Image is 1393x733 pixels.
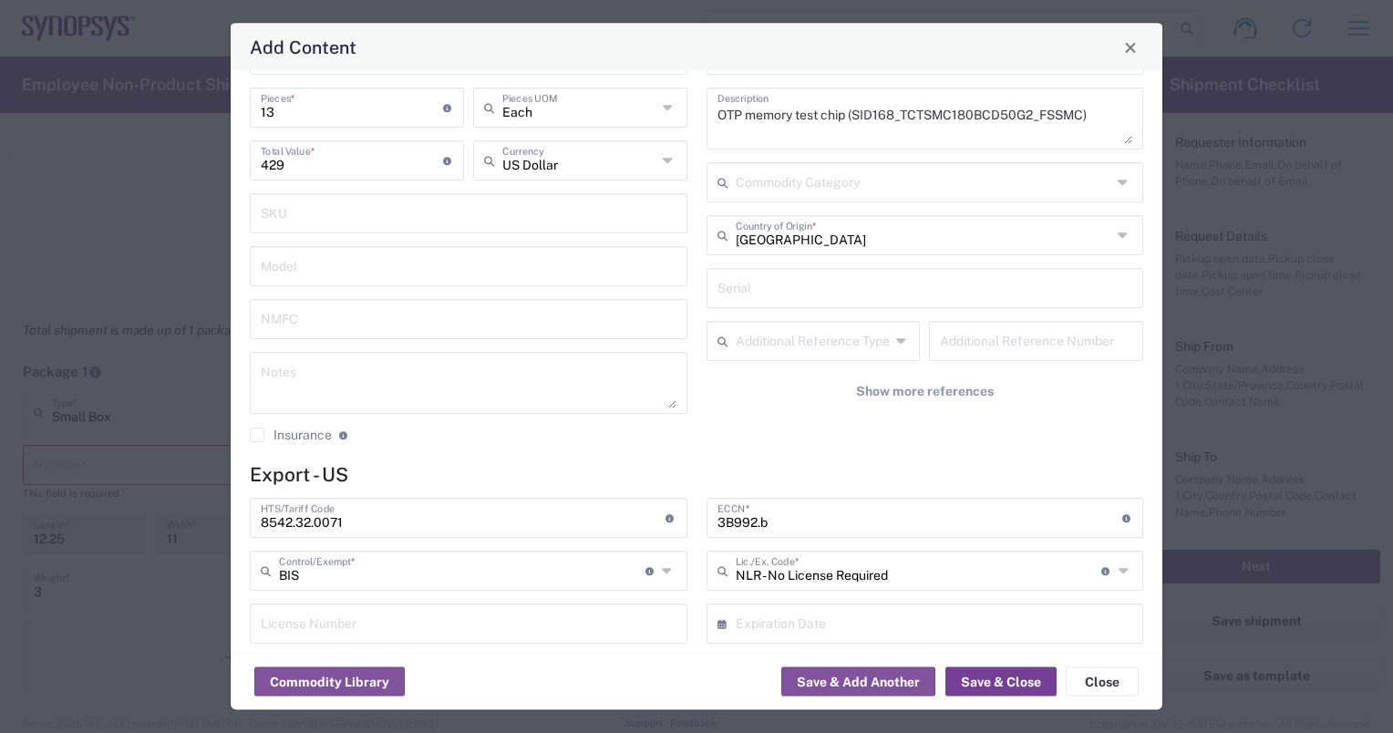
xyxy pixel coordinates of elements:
button: Close [1066,667,1139,697]
h4: Export - US [250,463,1143,486]
label: Insurance [250,428,332,443]
button: Save & Close [945,667,1057,697]
button: Save & Add Another [781,667,935,697]
h4: Add Content [250,34,356,60]
span: Show more references [856,383,994,400]
button: Close [1118,35,1143,60]
button: Commodity Library [254,667,405,697]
